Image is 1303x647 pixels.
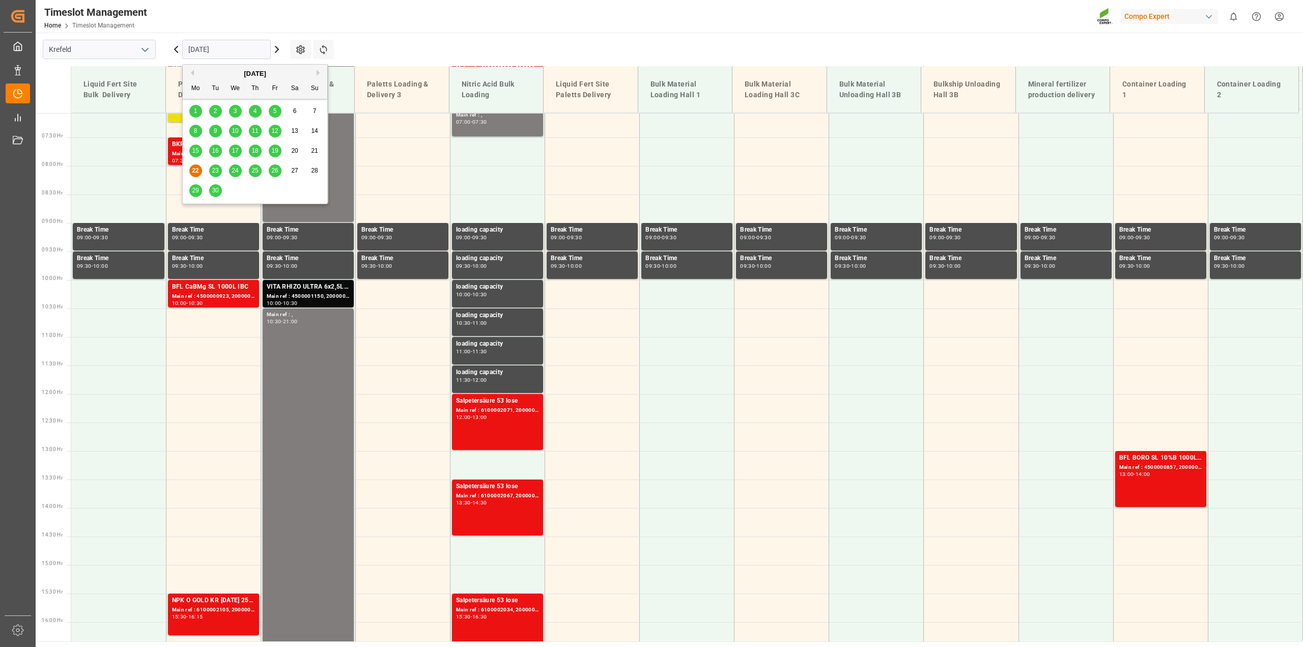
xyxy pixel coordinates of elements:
span: 07:30 Hr [42,133,63,138]
div: Break Time [77,225,160,235]
div: - [1229,235,1230,240]
div: 09:30 [567,235,582,240]
span: 24 [232,167,238,174]
div: 10:00 [1041,264,1056,268]
div: 09:30 [1136,235,1150,240]
div: - [1134,264,1135,268]
div: 09:30 [1119,264,1134,268]
div: 09:00 [645,235,660,240]
span: 27 [291,167,298,174]
div: Break Time [929,254,1012,264]
div: Break Time [551,225,634,235]
div: 09:30 [662,235,676,240]
span: 13:00 Hr [42,446,63,452]
div: Salpetersäure 53 lose [456,396,539,406]
div: 09:00 [1214,235,1229,240]
div: - [281,319,282,324]
div: 11:00 [472,321,487,325]
div: Su [308,82,321,95]
div: 09:00 [740,235,755,240]
div: loading capacity [456,311,539,321]
span: 15 [192,147,199,154]
div: Choose Wednesday, September 10th, 2025 [229,125,242,137]
div: 09:30 [835,264,849,268]
div: 09:30 [1214,264,1229,268]
div: Th [249,82,262,95]
span: 12:00 Hr [42,389,63,395]
div: 09:30 [93,235,108,240]
div: Fr [269,82,281,95]
div: 10:00 [851,264,866,268]
div: 09:30 [1230,235,1245,240]
div: loading capacity [456,282,539,292]
div: - [944,235,946,240]
div: Main ref : 6100002067, 2000001558 [456,492,539,500]
div: - [471,321,472,325]
div: Break Time [1214,254,1297,264]
div: 09:00 [361,235,376,240]
span: 11 [251,127,258,134]
div: - [471,378,472,382]
div: Break Time [835,254,918,264]
span: 21 [311,147,318,154]
div: 09:30 [851,235,866,240]
div: 09:30 [740,264,755,268]
div: loading capacity [456,339,539,349]
div: 10:00 [378,264,392,268]
span: 23 [212,167,218,174]
div: 10:00 [662,264,676,268]
div: Choose Friday, September 26th, 2025 [269,164,281,177]
span: 14:00 Hr [42,503,63,509]
div: 12:00 [472,378,487,382]
div: 09:00 [456,235,471,240]
span: 12:30 Hr [42,418,63,424]
div: 09:30 [1041,235,1056,240]
div: 16:30 [472,614,487,619]
span: 14:30 Hr [42,532,63,538]
div: Timeslot Management [44,5,147,20]
span: 16 [212,147,218,154]
img: Screenshot%202023-09-29%20at%2010.02.21.png_1712312052.png [1097,8,1113,25]
div: 10:30 [472,292,487,297]
div: 07:00 [456,120,471,124]
div: - [471,415,472,419]
div: 12:00 [456,415,471,419]
span: 22 [192,167,199,174]
button: open menu [137,42,152,58]
span: 6 [293,107,297,115]
div: Bulk Material Unloading Hall 3B [835,75,913,104]
div: Choose Sunday, September 21st, 2025 [308,145,321,157]
div: loading capacity [456,368,539,378]
span: 16:00 Hr [42,617,63,623]
span: 09:30 Hr [42,247,63,252]
span: 10:00 Hr [42,275,63,281]
div: 09:30 [188,235,203,240]
div: 09:30 [1025,264,1039,268]
div: Mo [189,82,202,95]
div: Break Time [361,225,444,235]
div: Paletts Loading & Delivery 3 [363,75,441,104]
div: Break Time [740,225,823,235]
div: - [755,264,756,268]
span: 12 [271,127,278,134]
div: 09:30 [551,264,565,268]
div: Choose Friday, September 5th, 2025 [269,105,281,118]
div: 10:00 [1136,264,1150,268]
div: Choose Tuesday, September 16th, 2025 [209,145,222,157]
div: - [565,264,567,268]
div: 10:00 [472,264,487,268]
div: 09:00 [77,235,92,240]
div: month 2025-09 [186,101,325,201]
div: BKR FLUID ([DATE]) 10L (x60) DE,EN [172,139,255,150]
div: Choose Tuesday, September 9th, 2025 [209,125,222,137]
div: Main ref : 6100002105, 2000001625 [172,606,255,614]
div: 09:30 [267,264,281,268]
span: 10 [232,127,238,134]
div: Main ref : 4500001150, 2000000692 [267,292,350,301]
div: Bulk Material Loading Hall 3C [741,75,818,104]
div: 09:30 [456,264,471,268]
div: 10:00 [567,264,582,268]
div: 09:30 [756,235,771,240]
div: Bulkship Unloading Hall 3B [929,75,1007,104]
div: 10:00 [188,264,203,268]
